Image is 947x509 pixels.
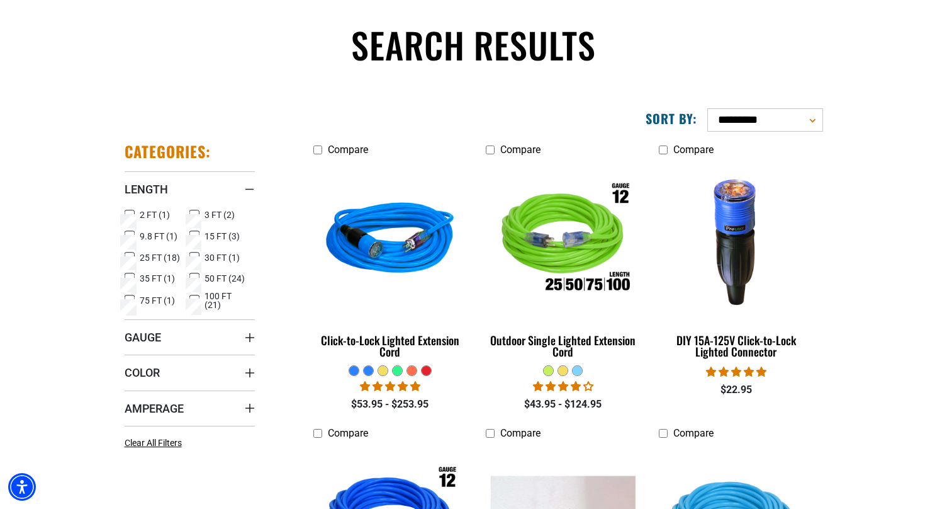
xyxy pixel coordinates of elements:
[140,232,177,241] span: 9.8 FT (1)
[205,210,235,219] span: 3 FT (2)
[205,253,240,262] span: 30 FT (1)
[533,380,593,392] span: 4.00 stars
[125,22,823,68] h1: Search results
[125,355,255,390] summary: Color
[706,366,766,378] span: 4.84 stars
[125,401,184,416] span: Amperage
[646,110,697,127] label: Sort by:
[500,427,541,439] span: Compare
[205,274,245,283] span: 50 FT (24)
[500,144,541,156] span: Compare
[8,473,36,501] div: Accessibility Menu
[125,182,168,197] span: Length
[313,162,468,365] a: blue Click-to-Lock Lighted Extension Cord
[328,427,368,439] span: Compare
[140,296,175,305] span: 75 FT (1)
[125,391,255,426] summary: Amperage
[205,292,250,309] span: 100 FT (21)
[360,380,420,392] span: 4.87 stars
[125,142,211,161] h2: Categories:
[205,232,240,241] span: 15 FT (3)
[313,335,468,357] div: Click-to-Lock Lighted Extension Cord
[125,330,161,345] span: Gauge
[484,168,642,313] img: Outdoor Single Lighted Extension Cord
[125,437,187,450] a: Clear All Filters
[486,162,640,365] a: Outdoor Single Lighted Extension Cord Outdoor Single Lighted Extension Cord
[140,210,170,219] span: 2 FT (1)
[673,427,714,439] span: Compare
[125,438,182,448] span: Clear All Filters
[659,335,813,357] div: DIY 15A-125V Click-to-Lock Lighted Connector
[673,144,714,156] span: Compare
[328,144,368,156] span: Compare
[311,168,469,313] img: blue
[486,397,640,412] div: $43.95 - $124.95
[313,397,468,412] div: $53.95 - $253.95
[659,162,813,365] a: DIY 15A-125V Click-to-Lock Lighted Connector DIY 15A-125V Click-to-Lock Lighted Connector
[486,335,640,357] div: Outdoor Single Lighted Extension Cord
[140,274,175,283] span: 35 FT (1)
[657,168,815,313] img: DIY 15A-125V Click-to-Lock Lighted Connector
[125,365,160,380] span: Color
[125,319,255,355] summary: Gauge
[140,253,180,262] span: 25 FT (18)
[125,171,255,207] summary: Length
[659,382,813,397] div: $22.95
